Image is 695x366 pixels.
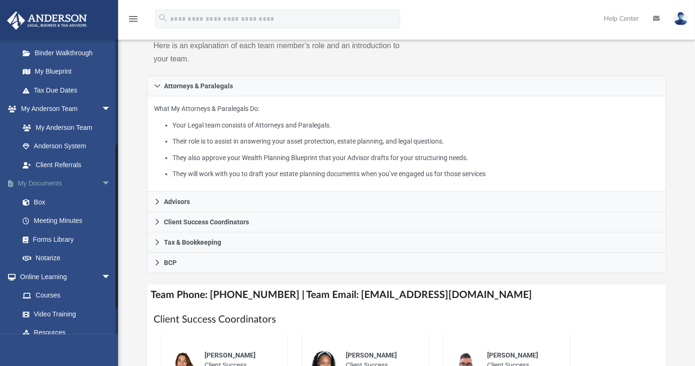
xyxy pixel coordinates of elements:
span: [PERSON_NAME] [487,351,538,359]
a: Tax Due Dates [13,81,125,100]
i: search [158,13,168,23]
a: Advisors [147,192,666,212]
li: Your Legal team consists of Attorneys and Paralegals. [172,119,659,131]
span: Advisors [164,198,190,205]
a: Client Success Coordinators [147,212,666,232]
a: Box [13,193,120,212]
a: My Anderson Team [13,118,116,137]
span: Client Success Coordinators [164,219,249,225]
img: Anderson Advisors Platinum Portal [4,11,90,30]
span: Attorneys & Paralegals [164,83,233,89]
a: Resources [13,323,120,342]
a: My Blueprint [13,62,120,81]
p: Here is an explanation of each team member’s role and an introduction to your team. [154,39,400,66]
a: Anderson System [13,137,120,156]
a: Courses [13,286,120,305]
div: Attorneys & Paralegals [147,96,666,192]
a: Binder Walkthrough [13,43,125,62]
span: BCP [164,259,177,266]
a: Forms Library [13,230,120,249]
span: arrow_drop_down [102,267,120,287]
span: [PERSON_NAME] [205,351,256,359]
a: Client Referrals [13,155,120,174]
a: Notarize [13,249,125,268]
span: [PERSON_NAME] [346,351,397,359]
a: Tax & Bookkeeping [147,232,666,253]
h4: Team Phone: [PHONE_NUMBER] | Team Email: [EMAIL_ADDRESS][DOMAIN_NAME] [147,284,666,306]
a: menu [128,18,139,25]
li: Their role is to assist in answering your asset protection, estate planning, and legal questions. [172,136,659,147]
a: BCP [147,253,666,273]
h1: Client Success Coordinators [154,313,660,326]
img: User Pic [674,12,688,26]
span: arrow_drop_down [102,174,120,194]
a: My Anderson Teamarrow_drop_down [7,100,120,119]
a: Meeting Minutes [13,212,125,230]
li: They will work with you to draft your estate planning documents when you’ve engaged us for those ... [172,168,659,180]
span: Tax & Bookkeeping [164,239,221,246]
a: Attorneys & Paralegals [147,76,666,96]
a: Online Learningarrow_drop_down [7,267,120,286]
span: arrow_drop_down [102,100,120,119]
a: Video Training [13,305,116,323]
i: menu [128,13,139,25]
li: They also approve your Wealth Planning Blueprint that your Advisor drafts for your structuring ne... [172,152,659,164]
p: What My Attorneys & Paralegals Do: [154,103,659,180]
a: My Documentsarrow_drop_down [7,174,125,193]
